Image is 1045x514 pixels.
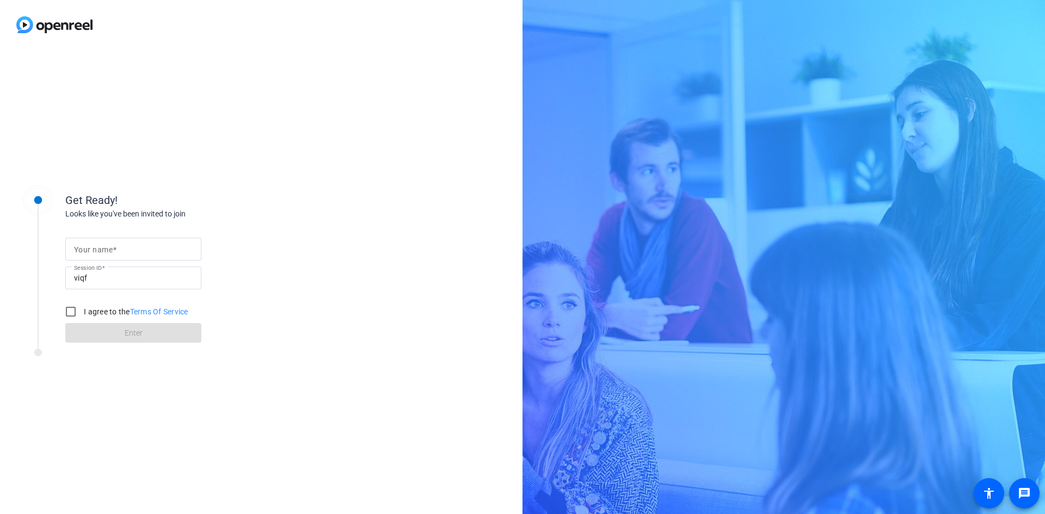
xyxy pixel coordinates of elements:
[82,306,188,317] label: I agree to the
[130,307,188,316] a: Terms Of Service
[74,245,113,254] mat-label: Your name
[74,264,102,271] mat-label: Session ID
[1018,487,1031,500] mat-icon: message
[65,208,283,220] div: Looks like you've been invited to join
[65,192,283,208] div: Get Ready!
[982,487,995,500] mat-icon: accessibility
